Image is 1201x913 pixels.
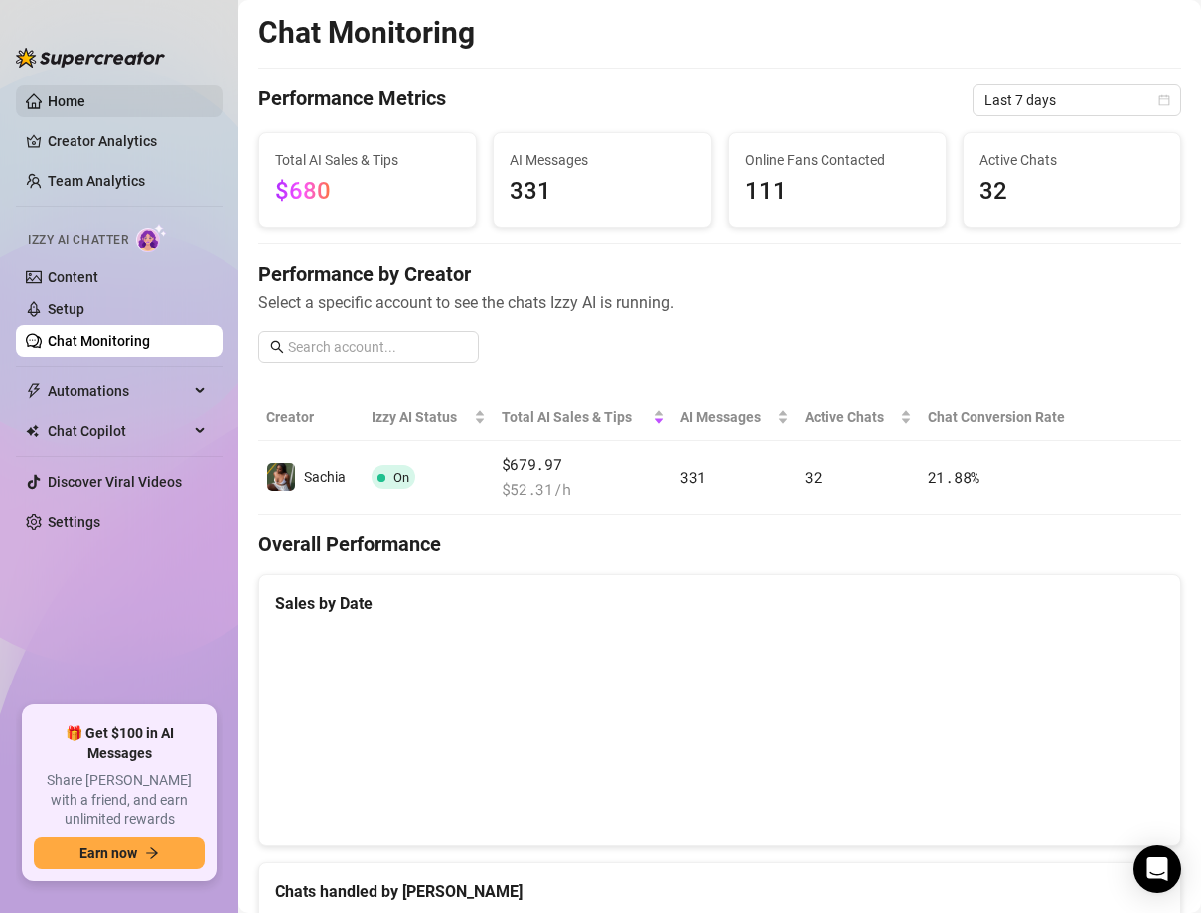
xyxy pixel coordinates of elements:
span: AI Messages [680,406,773,428]
span: thunderbolt [26,383,42,399]
span: Select a specific account to see the chats Izzy AI is running. [258,290,1181,315]
span: Earn now [79,845,137,861]
a: Discover Viral Videos [48,474,182,490]
span: Chat Copilot [48,415,189,447]
a: Chat Monitoring [48,333,150,349]
h4: Performance by Creator [258,260,1181,288]
div: Sales by Date [275,591,1164,616]
a: Team Analytics [48,173,145,189]
button: Earn nowarrow-right [34,837,205,869]
th: Total AI Sales & Tips [494,394,673,441]
img: logo-BBDzfeDw.svg [16,48,165,68]
span: Total AI Sales & Tips [502,406,649,428]
div: Chats handled by [PERSON_NAME] [275,879,1164,904]
span: $ 52.31 /h [502,478,665,502]
span: Izzy AI Chatter [28,231,128,250]
img: Sachia [267,463,295,491]
th: Chat Conversion Rate [920,394,1089,441]
th: AI Messages [673,394,797,441]
span: search [270,340,284,354]
span: 331 [680,467,706,487]
h2: Chat Monitoring [258,14,475,52]
a: Content [48,269,98,285]
span: 32 [805,467,822,487]
span: AI Messages [510,149,694,171]
input: Search account... [288,336,467,358]
span: $680 [275,177,331,205]
h4: Performance Metrics [258,84,446,116]
span: 331 [510,173,694,211]
span: Sachia [304,469,346,485]
span: 32 [979,173,1164,211]
span: Automations [48,376,189,407]
a: Setup [48,301,84,317]
th: Izzy AI Status [364,394,494,441]
a: Home [48,93,85,109]
span: Last 7 days [984,85,1169,115]
span: Active Chats [979,149,1164,171]
span: Izzy AI Status [372,406,470,428]
span: arrow-right [145,846,159,860]
span: Online Fans Contacted [745,149,930,171]
th: Active Chats [797,394,920,441]
span: 21.88 % [928,467,979,487]
span: 111 [745,173,930,211]
div: Open Intercom Messenger [1133,845,1181,893]
span: Active Chats [805,406,896,428]
a: Settings [48,514,100,530]
span: On [393,470,409,485]
h4: Overall Performance [258,531,1181,558]
span: calendar [1158,94,1170,106]
img: AI Chatter [136,224,167,252]
span: $679.97 [502,453,665,477]
span: 🎁 Get $100 in AI Messages [34,724,205,763]
th: Creator [258,394,364,441]
img: Chat Copilot [26,424,39,438]
span: Share [PERSON_NAME] with a friend, and earn unlimited rewards [34,771,205,830]
span: Total AI Sales & Tips [275,149,460,171]
a: Creator Analytics [48,125,207,157]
